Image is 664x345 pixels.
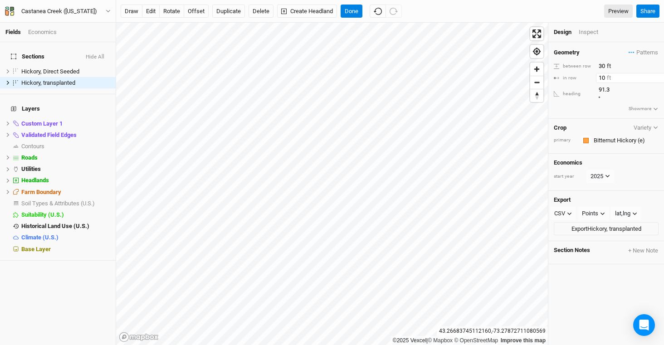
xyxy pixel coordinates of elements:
[550,207,576,220] button: CSV
[21,68,110,75] div: Hickory, Direct Seeded
[554,247,590,255] span: Section Notes
[21,177,49,184] span: Headlands
[582,209,598,218] div: Points
[554,28,571,36] div: Design
[554,173,586,180] div: start year
[628,48,659,58] button: Patterns
[21,234,59,241] span: Climate (U.S.)
[628,247,659,255] button: + New Note
[628,105,659,113] button: Showmore
[212,5,245,18] button: Duplicate
[633,314,655,336] div: Open Intercom Messenger
[21,234,110,241] div: Climate (U.S.)
[393,337,426,344] a: ©2025 Vexcel
[249,5,273,18] button: Delete
[21,68,79,75] span: Hickory, Direct Seeded
[530,76,543,89] button: Zoom out
[370,5,386,18] button: Undo (^z)
[579,28,611,36] div: Inspect
[142,5,160,18] button: edit
[21,7,97,16] div: Castanea Creek (Washington)
[578,207,609,220] button: Points
[21,120,63,127] span: Custom Layer 1
[554,124,566,131] h4: Crop
[611,207,641,220] button: lat,lng
[28,28,57,36] div: Economics
[21,7,97,16] div: Castanea Creek ([US_STATE])
[5,6,111,16] button: Castanea Creek ([US_STATE])
[554,137,576,144] div: primary
[554,209,565,218] div: CSV
[341,5,362,18] button: Done
[21,120,110,127] div: Custom Layer 1
[21,143,44,150] span: Contours
[21,223,89,229] span: Historical Land Use (U.S.)
[5,29,21,35] a: Fields
[21,165,41,172] span: Utilities
[501,337,546,344] a: Improve this map
[636,5,659,18] button: Share
[554,49,580,56] h4: Geometry
[530,63,543,76] button: Zoom in
[116,23,548,345] canvas: Map
[586,170,614,183] button: 2025
[393,336,546,345] div: |
[21,154,38,161] span: Roads
[530,89,543,102] button: Reset bearing to north
[21,177,110,184] div: Headlands
[21,143,110,150] div: Contours
[454,337,498,344] a: OpenStreetMap
[21,189,110,196] div: Farm Boundary
[530,27,543,40] button: Enter fullscreen
[530,45,543,58] button: Find my location
[21,189,61,195] span: Farm Boundary
[184,5,209,18] button: offset
[11,53,44,60] span: Sections
[604,5,633,18] a: Preview
[21,211,110,219] div: Suitability (U.S.)
[428,337,453,344] a: Mapbox
[633,124,659,131] button: Variety
[437,326,548,336] div: 43.26683745112160 , -73.27872711080569
[21,211,64,218] span: Suitability (U.S.)
[386,5,402,18] button: Redo (^Z)
[554,63,594,70] div: between row
[598,95,601,102] span: °
[21,200,110,207] div: Soil Types & Attributes (U.S.)
[591,135,659,146] input: Bitternut Hickory (e)
[121,5,142,18] button: draw
[21,154,110,161] div: Roads
[119,332,159,342] a: Mapbox logo
[554,159,659,166] h4: Economics
[21,79,110,87] div: Hickory, transplanted
[554,91,594,97] div: heading
[554,196,659,204] h4: Export
[21,200,95,207] span: Soil Types & Attributes (U.S.)
[21,131,110,139] div: Validated Field Edges
[277,5,337,18] button: Create Headland
[629,48,658,57] span: Patterns
[21,79,75,86] span: Hickory, transplanted
[21,246,51,253] span: Base Layer
[21,131,77,138] span: Validated Field Edges
[615,209,630,218] div: lat,lng
[21,246,110,253] div: Base Layer
[21,223,110,230] div: Historical Land Use (U.S.)
[554,75,594,82] div: in row
[5,100,110,118] h4: Layers
[159,5,184,18] button: rotate
[21,165,110,173] div: Utilities
[85,54,105,60] button: Hide All
[554,222,659,236] button: ExportHickory, transplanted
